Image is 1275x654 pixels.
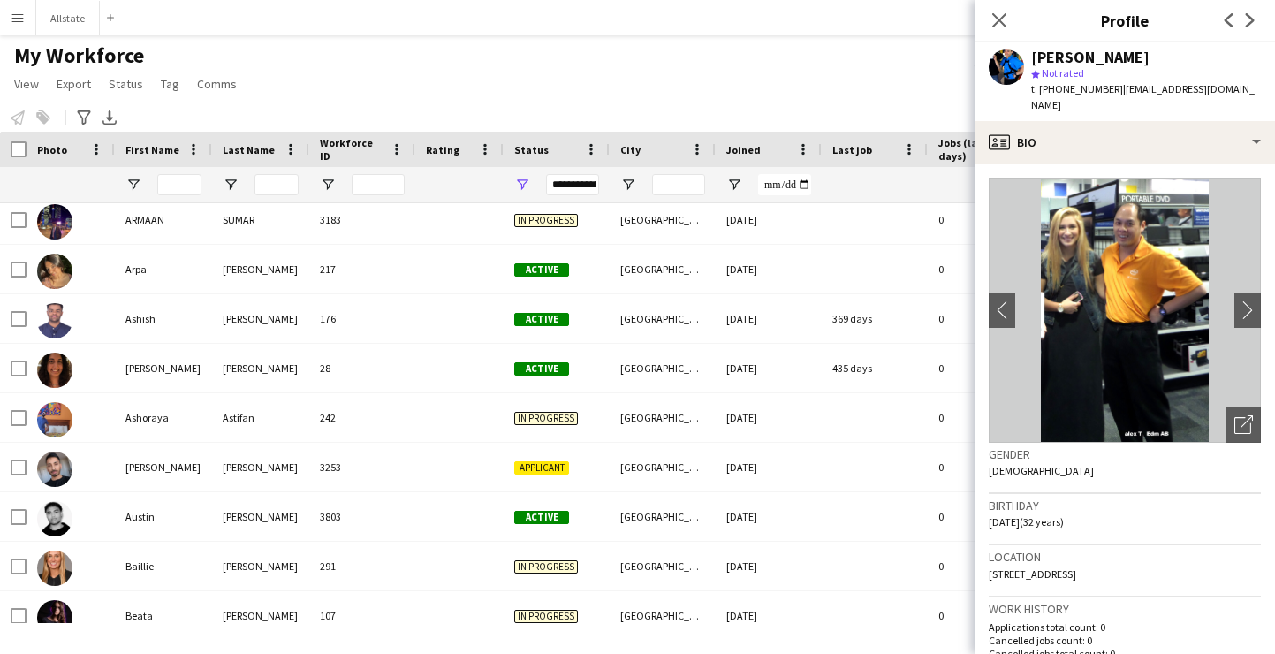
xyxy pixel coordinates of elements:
div: 0 [928,294,1043,343]
img: Austin Chang [37,501,72,536]
a: Export [49,72,98,95]
div: 217 [309,245,415,293]
span: Active [514,263,569,277]
div: [GEOGRAPHIC_DATA] [610,294,716,343]
span: In progress [514,560,578,574]
div: Beata [115,591,212,640]
span: City [620,143,641,156]
div: 435 days [822,344,928,392]
div: Baillie [115,542,212,590]
span: Active [514,362,569,376]
div: [PERSON_NAME] [115,344,212,392]
div: [PERSON_NAME] [1031,49,1150,65]
div: [DATE] [716,245,822,293]
div: [GEOGRAPHIC_DATA] [610,492,716,541]
button: Allstate [36,1,100,35]
div: [GEOGRAPHIC_DATA] [610,195,716,244]
div: 176 [309,294,415,343]
div: 0 [928,443,1043,491]
div: [DATE] [716,443,822,491]
a: Tag [154,72,186,95]
div: Astifan [212,393,309,442]
div: [PERSON_NAME] [212,443,309,491]
img: Beata Biernacki [37,600,72,635]
div: [DATE] [716,195,822,244]
h3: Gender [989,446,1261,462]
div: 0 [928,245,1043,293]
span: Active [514,313,569,326]
span: Photo [37,143,67,156]
p: Applications total count: 0 [989,620,1261,634]
span: Rating [426,143,459,156]
span: In progress [514,412,578,425]
a: View [7,72,46,95]
div: 0 [928,344,1043,392]
span: Not rated [1042,66,1084,80]
img: Ateeq Mohammed [37,452,72,487]
span: Status [109,76,143,92]
span: My Workforce [14,42,144,69]
div: 242 [309,393,415,442]
div: [DATE] [716,393,822,442]
div: [DATE] [716,344,822,392]
span: t. [PHONE_NUMBER] [1031,82,1123,95]
input: Workforce ID Filter Input [352,174,405,195]
div: [DATE] [716,591,822,640]
span: Applicant [514,461,569,475]
div: 0 [928,492,1043,541]
app-action-btn: Advanced filters [73,107,95,128]
div: [PERSON_NAME] [115,443,212,491]
h3: Profile [975,9,1275,32]
button: Open Filter Menu [620,177,636,193]
img: Ashoraya Astifan [37,402,72,437]
button: Open Filter Menu [223,177,239,193]
div: Ashish [115,294,212,343]
div: [GEOGRAPHIC_DATA] [610,542,716,590]
button: Open Filter Menu [125,177,141,193]
div: 3183 [309,195,415,244]
div: 107 [309,591,415,640]
div: 0 [928,591,1043,640]
app-action-btn: Export XLSX [99,107,120,128]
span: View [14,76,39,92]
div: [DATE] [716,294,822,343]
div: [GEOGRAPHIC_DATA] [610,443,716,491]
div: 0 [928,542,1043,590]
button: Open Filter Menu [726,177,742,193]
div: 28 [309,344,415,392]
div: 0 [928,195,1043,244]
div: [GEOGRAPHIC_DATA] [610,393,716,442]
div: [PERSON_NAME] [212,492,309,541]
div: ARMAAN [115,195,212,244]
img: Ashish Thomas [37,303,72,338]
div: [PERSON_NAME] [212,591,309,640]
span: Jobs (last 90 days) [938,136,1011,163]
div: 369 days [822,294,928,343]
div: 3803 [309,492,415,541]
input: First Name Filter Input [157,174,201,195]
div: [GEOGRAPHIC_DATA] [610,344,716,392]
div: Arpa [115,245,212,293]
span: Comms [197,76,237,92]
div: [PERSON_NAME] [212,294,309,343]
span: Active [514,511,569,524]
div: Austin [115,492,212,541]
input: Last Name Filter Input [254,174,299,195]
div: Open photos pop-in [1226,407,1261,443]
input: City Filter Input [652,174,705,195]
div: 3253 [309,443,415,491]
h3: Location [989,549,1261,565]
span: | [EMAIL_ADDRESS][DOMAIN_NAME] [1031,82,1255,111]
div: [PERSON_NAME] [212,344,309,392]
div: [GEOGRAPHIC_DATA] [610,591,716,640]
span: Last Name [223,143,275,156]
a: Status [102,72,150,95]
span: Export [57,76,91,92]
span: In progress [514,610,578,623]
span: [DEMOGRAPHIC_DATA] [989,464,1094,477]
span: Joined [726,143,761,156]
button: Open Filter Menu [320,177,336,193]
h3: Birthday [989,498,1261,513]
a: Comms [190,72,244,95]
div: SUMAR [212,195,309,244]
